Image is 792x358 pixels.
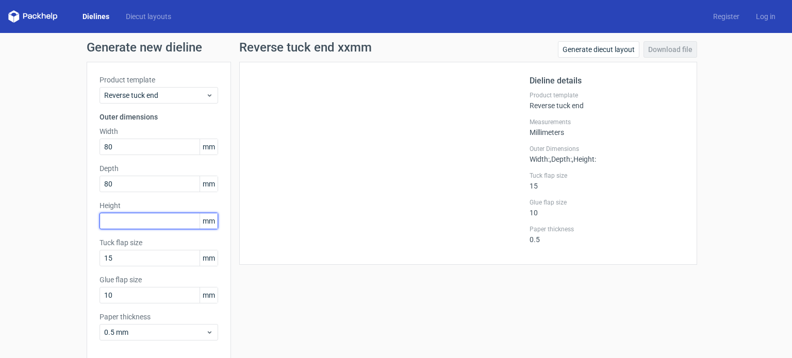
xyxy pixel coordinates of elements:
span: Reverse tuck end [104,90,206,100]
label: Glue flap size [530,198,684,207]
span: , Height : [572,155,596,163]
label: Depth [100,163,218,174]
label: Tuck flap size [530,172,684,180]
a: Dielines [74,11,118,22]
label: Measurements [530,118,684,126]
h3: Outer dimensions [100,112,218,122]
h2: Dieline details [530,75,684,87]
label: Tuck flap size [100,237,218,248]
label: Height [100,200,218,211]
label: Product template [100,75,218,85]
a: Generate diecut layout [558,41,639,58]
label: Product template [530,91,684,99]
a: Diecut layouts [118,11,179,22]
div: 15 [530,172,684,190]
span: mm [200,213,218,229]
div: Reverse tuck end [530,91,684,110]
span: mm [200,287,218,303]
div: 0.5 [530,225,684,244]
label: Glue flap size [100,275,218,285]
div: 10 [530,198,684,217]
span: , Depth : [550,155,572,163]
label: Paper thickness [100,312,218,322]
span: mm [200,139,218,155]
span: 0.5 mm [104,327,206,337]
a: Log in [748,11,784,22]
span: mm [200,176,218,192]
label: Outer Dimensions [530,145,684,153]
a: Register [705,11,748,22]
span: Width : [530,155,550,163]
span: mm [200,250,218,266]
h1: Reverse tuck end xxmm [239,41,372,54]
label: Paper thickness [530,225,684,233]
h1: Generate new dieline [87,41,705,54]
label: Width [100,126,218,137]
div: Millimeters [530,118,684,137]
